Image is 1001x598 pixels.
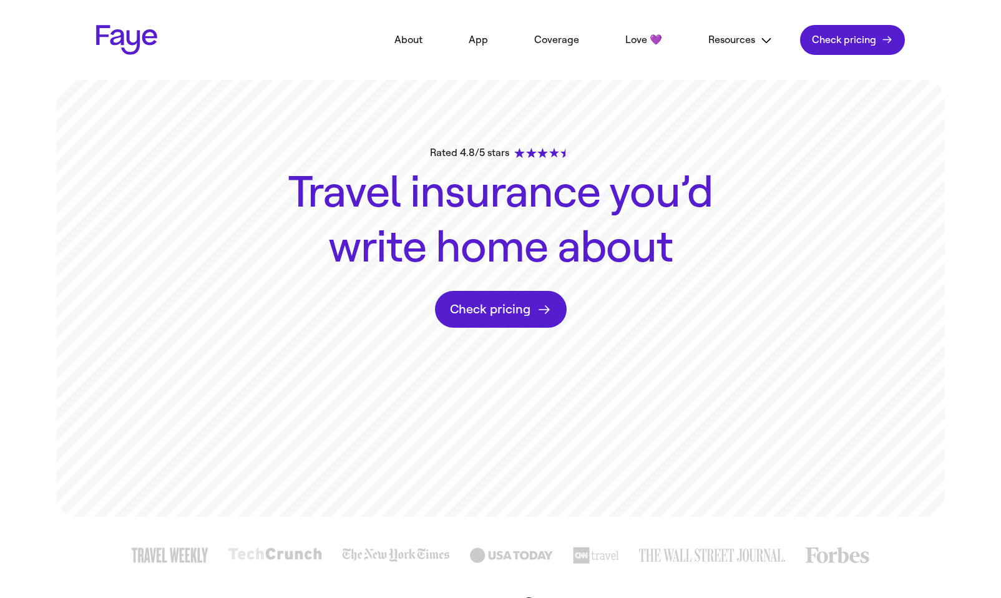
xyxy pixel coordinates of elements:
[690,26,791,54] button: Resources
[607,26,681,54] a: Love 💜
[515,26,598,54] a: Coverage
[376,26,441,54] a: About
[450,26,507,54] a: App
[800,25,905,55] a: Check pricing
[276,165,725,275] h1: Travel insurance you’d write home about
[430,145,570,160] div: Rated 4.8/5 stars
[96,25,157,55] a: Faye Logo
[435,291,567,328] a: Check pricing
